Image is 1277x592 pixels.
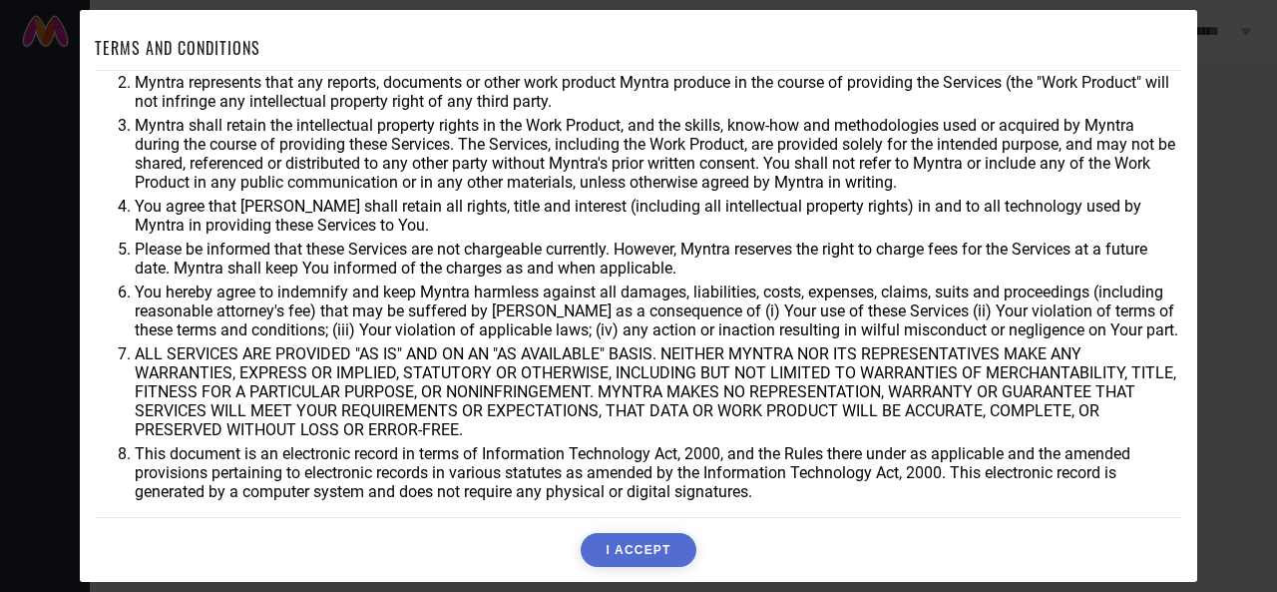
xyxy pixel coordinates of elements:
[135,73,1182,111] li: Myntra represents that any reports, documents or other work product Myntra produce in the course ...
[95,36,260,60] h1: TERMS AND CONDITIONS
[135,283,1182,339] li: You hereby agree to indemnify and keep Myntra harmless against all damages, liabilities, costs, e...
[135,344,1182,439] li: ALL SERVICES ARE PROVIDED "AS IS" AND ON AN "AS AVAILABLE" BASIS. NEITHER MYNTRA NOR ITS REPRESEN...
[135,116,1182,192] li: Myntra shall retain the intellectual property rights in the Work Product, and the skills, know-ho...
[135,240,1182,278] li: Please be informed that these Services are not chargeable currently. However, Myntra reserves the...
[581,533,695,567] button: I ACCEPT
[135,197,1182,235] li: You agree that [PERSON_NAME] shall retain all rights, title and interest (including all intellect...
[135,444,1182,501] li: This document is an electronic record in terms of Information Technology Act, 2000, and the Rules...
